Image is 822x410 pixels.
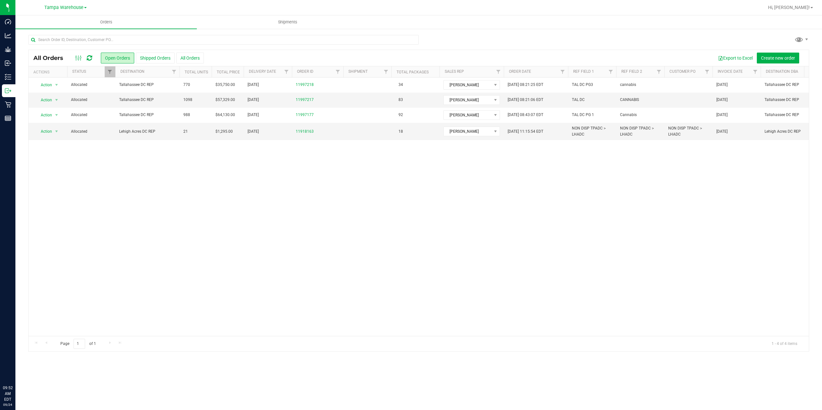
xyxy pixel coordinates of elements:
[508,97,543,103] span: [DATE] 08:21:06 EDT
[101,53,134,63] button: Open Orders
[215,129,233,135] span: $1,295.00
[33,70,65,74] div: Actions
[3,402,13,407] p: 09/24
[716,82,728,88] span: [DATE]
[508,129,543,135] span: [DATE] 11:15:54 EDT
[3,385,13,402] p: 09:52 AM EDT
[761,55,795,61] span: Create new order
[297,69,313,74] a: Order ID
[53,96,61,105] span: select
[750,66,761,77] a: Filter
[5,46,11,53] inline-svg: Grow
[296,129,314,135] a: 11918163
[669,69,695,74] a: Customer PO
[215,112,235,118] span: $64,130.00
[397,70,429,74] a: Total Packages
[35,127,52,136] span: Action
[765,97,821,103] span: Tallahassee DC REP
[620,125,660,138] span: NON DISP TPADC > LHADC
[169,66,179,77] a: Filter
[119,112,176,118] span: Tallahassee DC REP
[35,96,52,105] span: Action
[5,115,11,121] inline-svg: Reports
[183,129,188,135] span: 21
[136,53,175,63] button: Shipped Orders
[6,359,26,378] iframe: Resource center
[296,112,314,118] a: 11997177
[248,82,259,88] span: [DATE]
[72,69,86,74] a: Status
[55,339,101,349] span: Page of 1
[620,82,636,88] span: cannabis
[557,66,568,77] a: Filter
[44,5,83,10] span: Tampa Warehouse
[217,70,240,74] a: Total Price
[119,129,176,135] span: Lehigh Acres DC REP
[395,110,406,120] span: 92
[508,112,543,118] span: [DATE] 08:43:07 EDT
[444,111,492,120] span: [PERSON_NAME]
[176,53,204,63] button: All Orders
[269,19,306,25] span: Shipments
[445,69,464,74] a: Sales Rep
[702,66,713,77] a: Filter
[296,82,314,88] a: 11997218
[71,129,111,135] span: Allocated
[28,35,419,45] input: Search Order ID, Destination, Customer PO...
[444,80,492,89] span: [PERSON_NAME]
[573,69,594,74] a: Ref Field 1
[716,112,728,118] span: [DATE]
[348,69,368,74] a: Shipment
[765,129,821,135] span: Lehigh Acres DC REP
[654,66,664,77] a: Filter
[5,32,11,39] inline-svg: Analytics
[53,80,61,89] span: select
[5,60,11,66] inline-svg: Inbound
[119,97,176,103] span: Tallahassee DC REP
[185,70,208,74] a: Total Units
[765,112,821,118] span: Tallahassee DC REP
[5,88,11,94] inline-svg: Outbound
[395,127,406,136] span: 18
[215,97,235,103] span: $57,329.00
[183,112,190,118] span: 988
[572,125,612,138] span: NON DISP TPADC > LHADC
[621,69,642,74] a: Ref Field 2
[71,82,111,88] span: Allocated
[92,19,121,25] span: Orders
[71,112,111,118] span: Allocated
[444,96,492,105] span: [PERSON_NAME]
[35,80,52,89] span: Action
[281,66,292,77] a: Filter
[333,66,343,77] a: Filter
[5,101,11,108] inline-svg: Retail
[620,112,637,118] span: Cannabis
[668,125,709,138] span: NON DISP TPADC > LHADC
[572,97,585,103] span: TAL DC
[105,66,115,77] a: Filter
[119,82,176,88] span: Tallahassee DC REP
[572,112,594,118] span: TAL DC PG 1
[381,66,391,77] a: Filter
[395,80,406,89] span: 34
[33,54,70,62] span: All Orders
[766,69,798,74] a: Destination DBA
[714,53,757,63] button: Export to Excel
[606,66,616,77] a: Filter
[53,111,61,120] span: select
[5,74,11,80] inline-svg: Inventory
[183,82,190,88] span: 770
[509,69,531,74] a: Order Date
[35,111,52,120] span: Action
[53,127,61,136] span: select
[248,112,259,118] span: [DATE]
[572,82,593,88] span: TAL DC PG3
[183,97,192,103] span: 1098
[249,69,276,74] a: Delivery Date
[248,129,259,135] span: [DATE]
[768,5,810,10] span: Hi, [PERSON_NAME]!
[766,339,802,348] span: 1 - 4 of 4 items
[120,69,144,74] a: Destination
[248,97,259,103] span: [DATE]
[15,15,197,29] a: Orders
